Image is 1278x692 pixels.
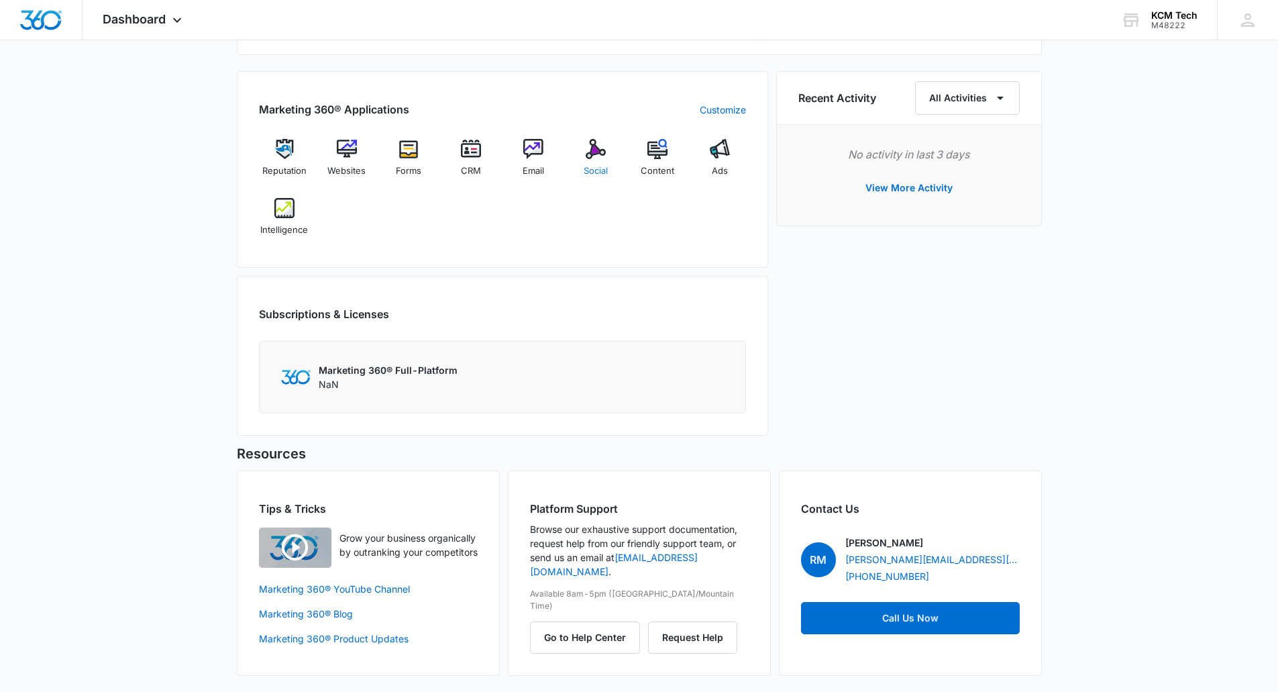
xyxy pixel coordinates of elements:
div: NaN [319,363,458,391]
button: View More Activity [852,172,966,204]
a: Request Help [648,632,737,643]
img: Marketing 360 Logo [281,370,311,384]
a: [PHONE_NUMBER] [845,569,929,583]
button: Go to Help Center [530,622,640,654]
a: [PERSON_NAME][EMAIL_ADDRESS][PERSON_NAME][DOMAIN_NAME] [845,552,1020,566]
a: CRM [445,139,497,187]
a: Email [508,139,560,187]
p: No activity in last 3 days [798,146,1020,162]
span: Reputation [262,164,307,178]
span: Social [584,164,608,178]
h2: Subscriptions & Licenses [259,306,389,322]
p: [PERSON_NAME] [845,536,923,550]
h2: Platform Support [530,501,749,517]
div: account name [1151,10,1197,21]
a: Marketing 360® Blog [259,607,478,621]
a: Websites [321,139,372,187]
a: Marketing 360® Product Updates [259,632,478,646]
p: Marketing 360® Full-Platform [319,363,458,377]
span: Content [641,164,674,178]
span: RM [801,542,836,577]
h2: Tips & Tricks [259,501,478,517]
p: Grow your business organically by outranking your competitors [339,531,478,559]
p: Browse our exhaustive support documentation, request help from our friendly support team, or send... [530,522,749,579]
h6: Recent Activity [798,90,876,106]
a: Call Us Now [801,602,1020,634]
a: Go to Help Center [530,632,648,643]
span: Websites [327,164,366,178]
button: Request Help [648,622,737,654]
span: CRM [461,164,481,178]
h2: Contact Us [801,501,1020,517]
a: Reputation [259,139,311,187]
span: Dashboard [103,12,166,26]
h2: Marketing 360® Applications [259,101,409,117]
a: Social [570,139,621,187]
a: Intelligence [259,198,311,246]
span: Forms [396,164,421,178]
a: Customize [700,103,746,117]
span: Intelligence [260,224,308,237]
img: Quick Overview Video [259,528,331,568]
a: Marketing 360® YouTube Channel [259,582,478,596]
a: Forms [383,139,435,187]
span: Ads [712,164,728,178]
h5: Resources [237,444,1042,464]
span: Email [523,164,544,178]
a: Content [632,139,684,187]
div: account id [1151,21,1197,30]
a: Ads [694,139,746,187]
button: All Activities [915,81,1020,115]
p: Available 8am-5pm ([GEOGRAPHIC_DATA]/Mountain Time) [530,588,749,612]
